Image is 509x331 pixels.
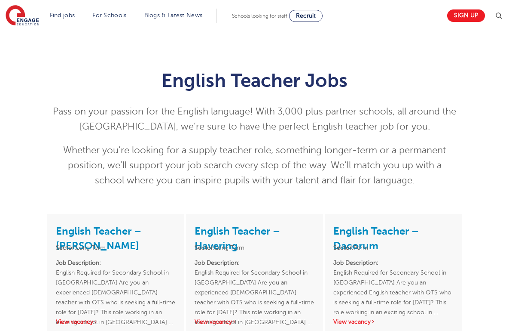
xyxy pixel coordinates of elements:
[289,10,323,22] a: Recruit
[50,12,75,19] a: Find jobs
[195,319,237,325] a: View vacancy
[232,13,287,19] span: Schools looking for staff
[56,258,176,307] p: English Required for Secondary School in [GEOGRAPHIC_DATA] Are you an experienced [DEMOGRAPHIC_DA...
[56,225,141,252] a: English Teacher – [PERSON_NAME]
[56,243,176,253] li: Long Term
[195,244,215,251] strong: Sector:
[56,244,76,251] strong: Sector:
[447,9,485,22] a: Sign up
[56,319,98,325] a: View vacancy
[195,258,314,307] p: English Required for Secondary School in [GEOGRAPHIC_DATA] Are you an experienced [DEMOGRAPHIC_DA...
[333,319,375,325] a: View vacancy
[333,260,378,266] strong: Job Description:
[144,12,203,19] a: Blogs & Latest News
[195,225,280,252] a: English Teacher – Havering
[333,243,453,253] li: Perm
[195,260,240,266] strong: Job Description:
[53,70,457,91] h1: English Teacher Jobs
[333,225,419,252] a: English Teacher – Dacorum
[333,244,354,251] strong: Sector:
[333,258,453,307] p: English Required for Secondary School in [GEOGRAPHIC_DATA] Are you an experienced English teacher...
[296,12,316,19] span: Recruit
[195,243,314,253] li: Long Term
[53,106,456,132] span: Pass on your passion for the English language! With 3,000 plus partner schools, all around the [G...
[56,260,101,266] strong: Job Description:
[6,5,39,27] img: Engage Education
[63,145,446,186] span: Whether you’re looking for a supply teacher role, something longer-term or a permanent position, ...
[92,12,126,19] a: For Schools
